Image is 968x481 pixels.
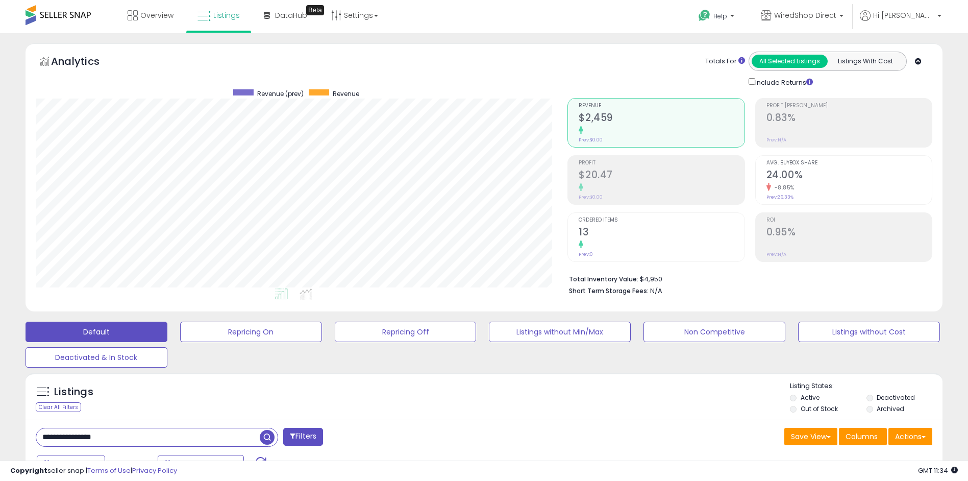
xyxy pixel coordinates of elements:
h2: 13 [579,226,744,240]
p: Listing States: [790,381,942,391]
span: Listings [213,10,240,20]
a: Hi [PERSON_NAME] [860,10,941,33]
small: Prev: N/A [766,137,786,143]
button: Columns [839,428,887,445]
label: Out of Stock [801,404,838,413]
button: Repricing On [180,322,322,342]
span: Revenue [579,103,744,109]
span: Profit [579,160,744,166]
h5: Analytics [51,54,119,71]
small: Prev: 26.33% [766,194,793,200]
h2: 0.83% [766,112,932,126]
span: Last 7 Days [52,459,92,469]
a: Terms of Use [87,466,131,475]
button: Listings without Min/Max [489,322,631,342]
button: Listings without Cost [798,322,940,342]
label: Active [801,393,820,402]
small: Prev: $0.00 [579,137,603,143]
h5: Listings [54,385,93,399]
span: Hi [PERSON_NAME] [873,10,934,20]
span: ROI [766,218,932,223]
small: Prev: 0 [579,251,593,257]
div: seller snap | | [10,466,177,476]
i: Get Help [698,9,711,22]
span: N/A [650,286,662,296]
div: Tooltip anchor [306,5,324,15]
button: Deactivated & In Stock [26,347,167,368]
button: Save View [784,428,837,445]
li: $4,950 [569,272,925,284]
strong: Copyright [10,466,47,475]
h2: $20.47 [579,169,744,183]
button: Default [26,322,167,342]
label: Deactivated [877,393,915,402]
span: WiredShop Direct [774,10,836,20]
span: Avg. Buybox Share [766,160,932,166]
button: Actions [888,428,932,445]
small: Prev: N/A [766,251,786,257]
div: Clear All Filters [36,402,81,412]
button: Listings With Cost [827,55,903,68]
b: Total Inventory Value: [569,275,638,283]
span: Revenue [333,89,359,98]
button: All Selected Listings [752,55,828,68]
span: Aug-25 - Aug-31 [173,459,231,469]
button: Aug-25 - Aug-31 [158,455,244,472]
span: Help [713,12,727,20]
span: Columns [846,431,878,442]
label: Archived [877,404,904,413]
div: Include Returns [741,76,825,88]
small: Prev: $0.00 [579,194,603,200]
span: Ordered Items [579,218,744,223]
span: Revenue (prev) [257,89,304,98]
span: 2025-09-8 11:34 GMT [918,466,958,475]
b: Short Term Storage Fees: [569,286,649,295]
span: DataHub [275,10,307,20]
a: Privacy Policy [132,466,177,475]
span: Profit [PERSON_NAME] [766,103,932,109]
button: Repricing Off [335,322,477,342]
span: Overview [140,10,173,20]
button: Last 7 Days [37,455,105,472]
div: Totals For [705,57,745,66]
h2: 24.00% [766,169,932,183]
h2: $2,459 [579,112,744,126]
small: -8.85% [771,184,795,191]
button: Non Competitive [643,322,785,342]
h2: 0.95% [766,226,932,240]
a: Help [690,2,744,33]
button: Filters [283,428,323,446]
span: Compared to: [107,460,154,469]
